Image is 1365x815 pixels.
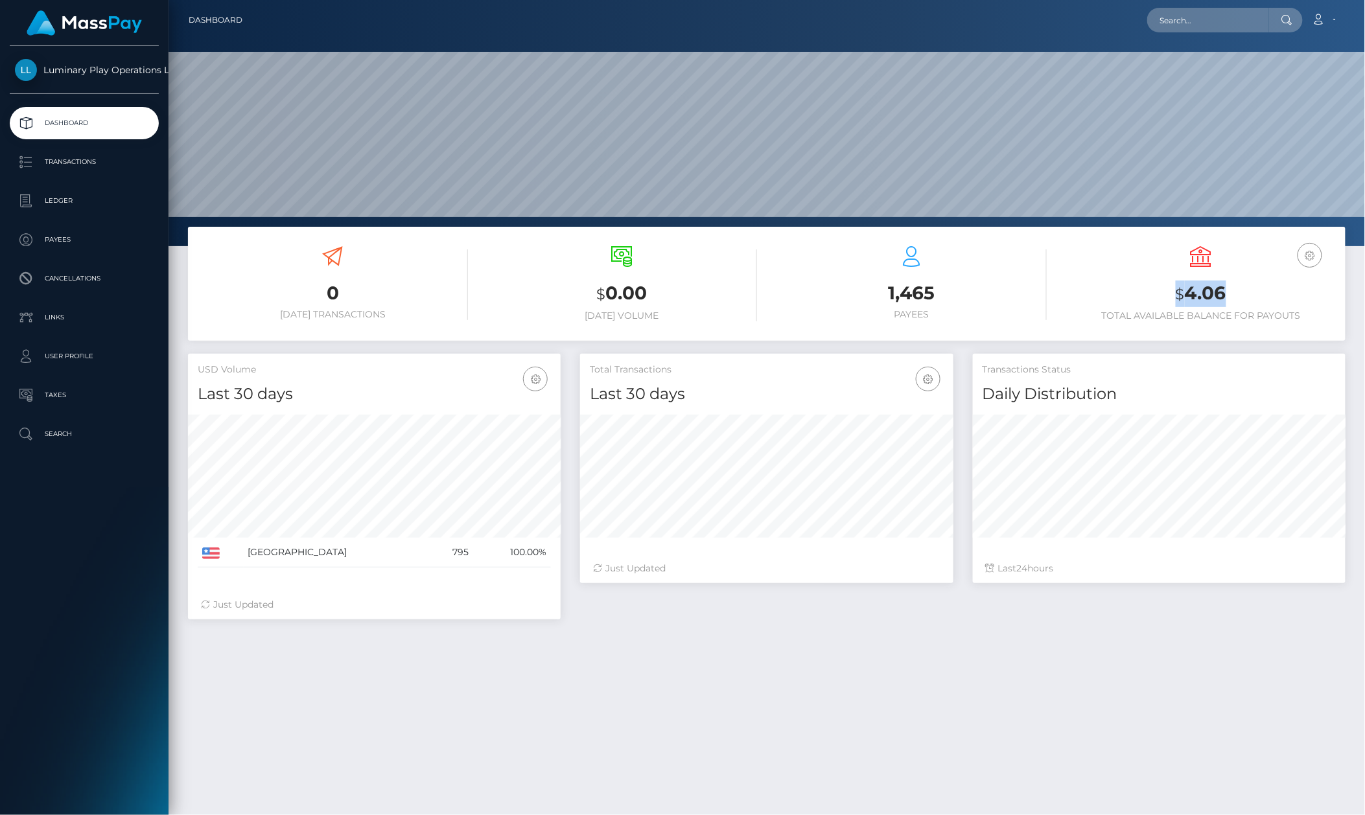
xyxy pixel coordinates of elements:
[15,152,154,172] p: Transactions
[590,363,943,376] h5: Total Transactions
[201,598,548,612] div: Just Updated
[198,383,551,406] h4: Last 30 days
[15,347,154,366] p: User Profile
[1147,8,1269,32] input: Search...
[10,64,159,76] span: Luminary Play Operations Limited
[983,363,1336,376] h5: Transactions Status
[15,385,154,405] p: Taxes
[15,269,154,288] p: Cancellations
[983,383,1336,406] h4: Daily Distribution
[986,562,1333,575] div: Last hours
[10,379,159,411] a: Taxes
[244,538,430,568] td: [GEOGRAPHIC_DATA]
[1066,310,1336,321] h6: Total Available Balance for Payouts
[590,383,943,406] h4: Last 30 days
[776,309,1047,320] h6: Payees
[15,113,154,133] p: Dashboard
[202,547,220,559] img: US.png
[15,308,154,327] p: Links
[15,424,154,444] p: Search
[473,538,551,568] td: 100.00%
[10,301,159,334] a: Links
[27,10,142,36] img: MassPay Logo
[487,281,758,307] h3: 0.00
[430,538,473,568] td: 795
[10,418,159,450] a: Search
[1017,562,1028,574] span: 24
[487,310,758,321] h6: [DATE] Volume
[15,230,154,249] p: Payees
[1066,281,1336,307] h3: 4.06
[15,191,154,211] p: Ledger
[10,340,159,373] a: User Profile
[10,146,159,178] a: Transactions
[776,281,1047,306] h3: 1,465
[198,363,551,376] h5: USD Volume
[1176,285,1185,303] small: $
[198,281,468,306] h3: 0
[10,185,159,217] a: Ledger
[10,107,159,139] a: Dashboard
[597,285,606,303] small: $
[189,6,242,34] a: Dashboard
[593,562,940,575] div: Just Updated
[15,59,37,81] img: Luminary Play Operations Limited
[198,309,468,320] h6: [DATE] Transactions
[10,262,159,295] a: Cancellations
[10,224,159,256] a: Payees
